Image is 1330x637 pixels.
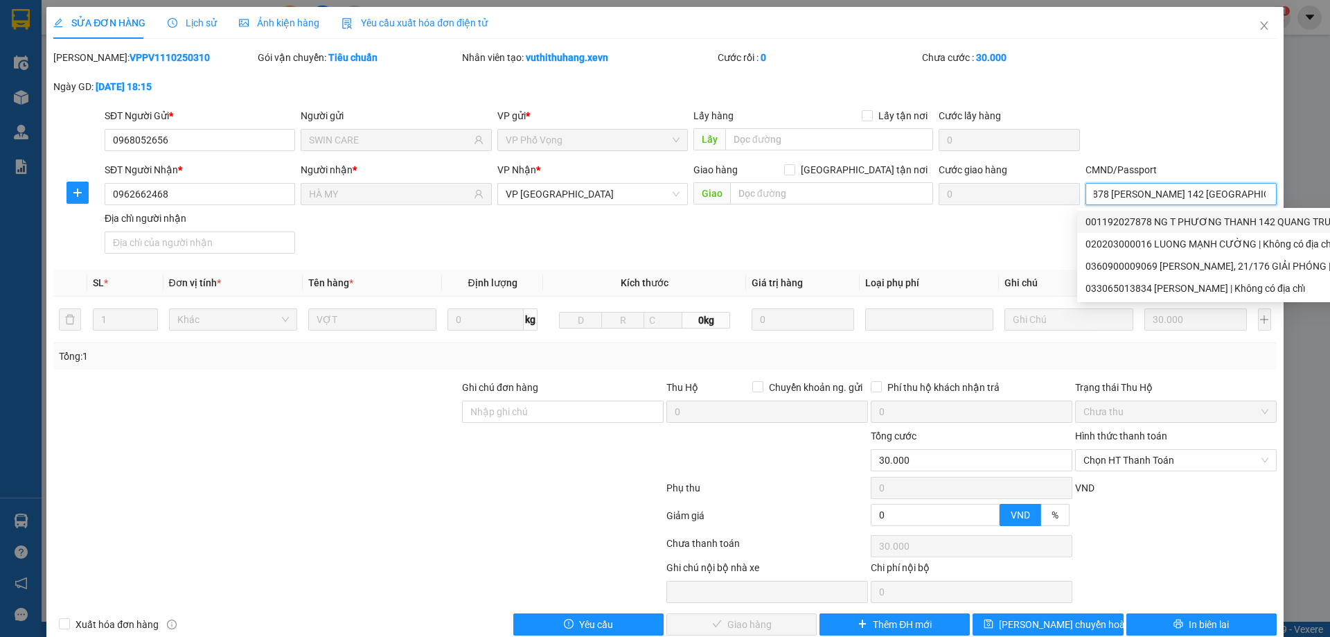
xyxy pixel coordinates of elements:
[795,162,933,177] span: [GEOGRAPHIC_DATA] tận nơi
[860,270,999,297] th: Loại phụ phí
[93,277,104,288] span: SL
[666,382,698,393] span: Thu Hộ
[474,189,484,199] span: user
[239,18,249,28] span: picture
[725,128,933,150] input: Dọc đường
[682,312,729,329] span: 0kg
[59,308,81,331] button: delete
[342,18,353,29] img: icon
[693,182,730,204] span: Giao
[1011,509,1030,521] span: VND
[167,620,177,629] span: info-circle
[922,50,1124,65] div: Chưa cước :
[693,128,725,150] span: Lấy
[70,617,164,632] span: Xuất hóa đơn hàng
[752,308,855,331] input: 0
[1052,509,1058,521] span: %
[258,50,459,65] div: Gói vận chuyển:
[342,17,488,28] span: Yêu cầu xuất hóa đơn điện tử
[67,187,88,198] span: plus
[462,382,538,393] label: Ghi chú đơn hàng
[462,401,664,423] input: Ghi chú đơn hàng
[53,17,145,28] span: SỬA ĐƠN HÀNG
[1189,617,1229,632] span: In biên lai
[763,380,868,395] span: Chuyển khoản ng. gửi
[621,277,668,288] span: Kích thước
[168,18,177,28] span: clock-circle
[1075,482,1094,494] span: VND
[564,619,574,630] span: exclamation-circle
[873,617,932,632] span: Thêm ĐH mới
[871,560,1072,581] div: Chi phí nội bộ
[693,164,738,175] span: Giao hàng
[1245,7,1284,46] button: Close
[506,130,680,150] span: VP Phố Vọng
[53,18,63,28] span: edit
[526,52,608,63] b: vuthithuhang.xevn
[559,312,602,329] input: D
[239,17,319,28] span: Ảnh kiện hàng
[1144,308,1248,331] input: 0
[882,380,1005,395] span: Phí thu hộ khách nhận trả
[66,182,89,204] button: plus
[939,129,1080,151] input: Cước lấy hàng
[1083,401,1268,422] span: Chưa thu
[309,186,470,202] input: Tên người nhận
[858,619,867,630] span: plus
[976,52,1007,63] b: 30.000
[666,613,817,636] button: checkGiao hàng
[871,430,916,442] span: Tổng cước
[693,110,734,121] span: Lấy hàng
[1004,308,1133,331] input: Ghi Chú
[644,312,682,329] input: C
[601,312,644,329] input: R
[168,17,217,28] span: Lịch sử
[169,277,221,288] span: Đơn vị tính
[328,52,378,63] b: Tiêu chuẩn
[506,184,680,204] span: VP Nam Định
[53,50,255,65] div: [PERSON_NAME]:
[1173,619,1183,630] span: printer
[59,349,513,364] div: Tổng: 1
[1126,613,1277,636] button: printerIn biên lai
[1258,308,1271,331] button: plus
[301,162,491,177] div: Người nhận
[819,613,970,636] button: plusThêm ĐH mới
[301,108,491,123] div: Người gửi
[999,617,1130,632] span: [PERSON_NAME] chuyển hoàn
[1259,20,1270,31] span: close
[474,135,484,145] span: user
[939,164,1007,175] label: Cước giao hàng
[973,613,1123,636] button: save[PERSON_NAME] chuyển hoàn
[177,309,289,330] span: Khác
[53,79,255,94] div: Ngày GD:
[309,132,470,148] input: Tên người gửi
[665,508,869,532] div: Giảm giá
[999,270,1138,297] th: Ghi chú
[105,162,295,177] div: SĐT Người Nhận
[96,81,152,92] b: [DATE] 18:15
[873,108,933,123] span: Lấy tận nơi
[1083,450,1268,471] span: Chọn HT Thanh Toán
[761,52,766,63] b: 0
[984,619,993,630] span: save
[497,108,688,123] div: VP gửi
[579,617,613,632] span: Yêu cầu
[468,277,517,288] span: Định lượng
[513,613,664,636] button: exclamation-circleYêu cầu
[666,560,868,581] div: Ghi chú nội bộ nhà xe
[665,536,869,560] div: Chưa thanh toán
[497,164,536,175] span: VP Nhận
[718,50,919,65] div: Cước rồi :
[308,277,353,288] span: Tên hàng
[105,211,295,226] div: Địa chỉ người nhận
[524,308,538,331] span: kg
[730,182,933,204] input: Dọc đường
[1075,380,1277,395] div: Trạng thái Thu Hộ
[939,110,1001,121] label: Cước lấy hàng
[752,277,803,288] span: Giá trị hàng
[1075,430,1167,442] label: Hình thức thanh toán
[105,232,295,254] input: Địa chỉ của người nhận
[1085,162,1276,177] div: CMND/Passport
[308,308,436,331] input: VD: Bàn, Ghế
